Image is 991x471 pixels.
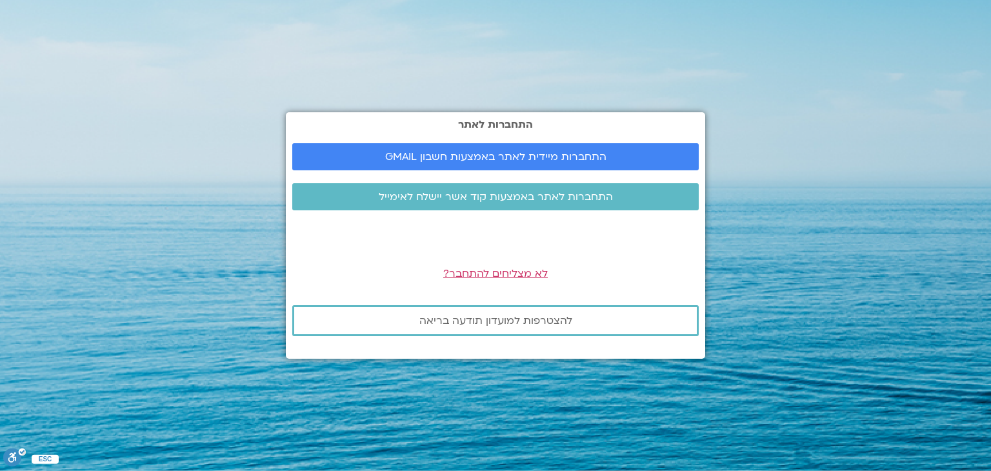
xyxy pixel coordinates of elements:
[419,315,572,326] span: להצטרפות למועדון תודעה בריאה
[292,119,699,130] h2: התחברות לאתר
[292,305,699,336] a: להצטרפות למועדון תודעה בריאה
[385,151,606,163] span: התחברות מיידית לאתר באמצעות חשבון GMAIL
[379,191,613,203] span: התחברות לאתר באמצעות קוד אשר יישלח לאימייל
[292,183,699,210] a: התחברות לאתר באמצעות קוד אשר יישלח לאימייל
[443,266,548,281] a: לא מצליחים להתחבר?
[292,143,699,170] a: התחברות מיידית לאתר באמצעות חשבון GMAIL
